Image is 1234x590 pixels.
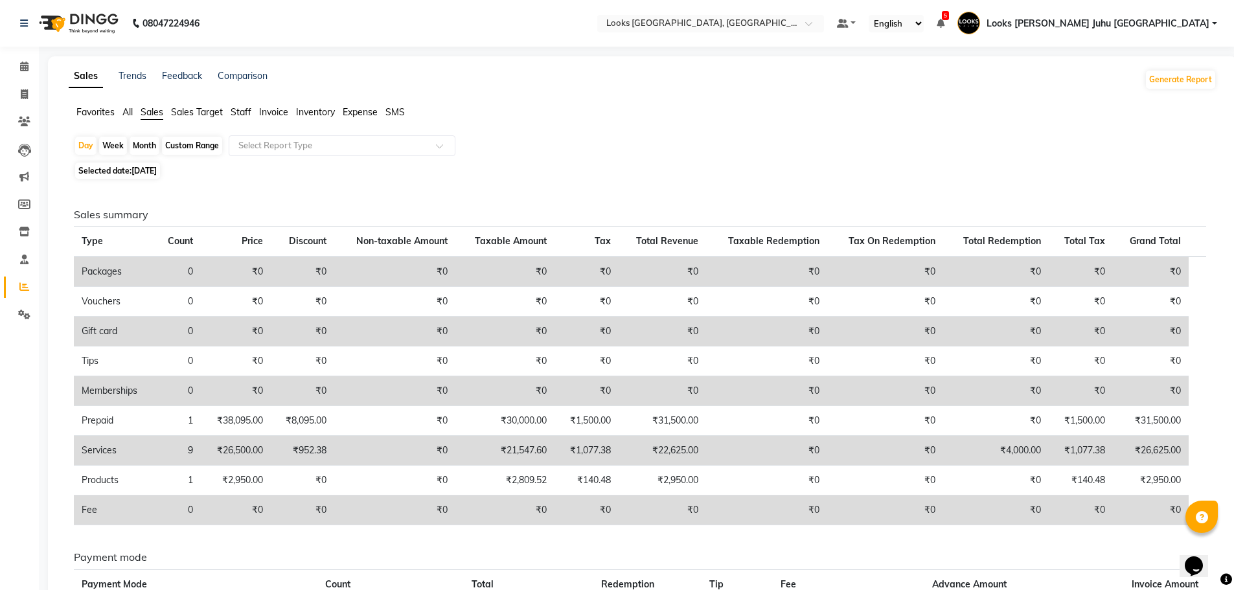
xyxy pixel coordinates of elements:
span: Redemption [601,578,654,590]
td: ₹0 [827,376,943,406]
td: ₹2,950.00 [619,466,707,495]
td: ₹0 [943,287,1049,317]
td: ₹0 [334,346,455,376]
td: 0 [155,346,201,376]
td: 1 [155,406,201,436]
td: ₹0 [455,287,554,317]
span: Tax On Redemption [849,235,935,247]
a: Feedback [162,70,202,82]
td: ₹1,500.00 [554,406,619,436]
td: ₹0 [201,346,271,376]
td: Gift card [74,317,155,346]
td: Services [74,436,155,466]
img: Looks JW Marriott Juhu Mumbai [957,12,980,34]
a: 5 [937,17,944,29]
td: ₹140.48 [1049,466,1113,495]
td: ₹2,809.52 [455,466,554,495]
td: Memberships [74,376,155,406]
td: ₹0 [619,256,707,287]
td: ₹0 [455,495,554,525]
span: Total [472,578,494,590]
td: ₹0 [827,287,943,317]
td: ₹26,625.00 [1113,436,1189,466]
td: ₹0 [334,495,455,525]
span: Price [242,235,263,247]
td: ₹1,077.38 [554,436,619,466]
td: ₹0 [827,346,943,376]
td: ₹0 [827,436,943,466]
span: Total Tax [1064,235,1105,247]
span: Favorites [76,106,115,118]
td: ₹0 [706,256,827,287]
td: ₹26,500.00 [201,436,271,466]
td: ₹0 [1049,376,1113,406]
span: Taxable Redemption [728,235,819,247]
span: Tip [709,578,724,590]
td: ₹0 [554,376,619,406]
td: ₹0 [706,287,827,317]
td: ₹0 [271,256,335,287]
span: Invoice [259,106,288,118]
td: ₹0 [1113,256,1189,287]
td: ₹0 [706,317,827,346]
td: ₹0 [201,317,271,346]
td: ₹0 [1049,256,1113,287]
button: Generate Report [1146,71,1215,89]
td: ₹0 [455,256,554,287]
td: ₹0 [827,406,943,436]
td: ₹0 [943,346,1049,376]
span: Total Revenue [636,235,698,247]
span: Discount [289,235,326,247]
td: ₹0 [554,317,619,346]
td: ₹0 [943,466,1049,495]
td: ₹0 [706,436,827,466]
img: logo [33,5,122,41]
td: ₹0 [334,436,455,466]
td: ₹22,625.00 [619,436,707,466]
td: ₹8,095.00 [271,406,335,436]
td: ₹0 [554,256,619,287]
td: 0 [155,256,201,287]
td: Products [74,466,155,495]
td: ₹0 [455,346,554,376]
td: ₹31,500.00 [1113,406,1189,436]
td: ₹1,077.38 [1049,436,1113,466]
span: Sales [141,106,163,118]
span: Taxable Amount [475,235,547,247]
td: ₹0 [554,346,619,376]
td: ₹2,950.00 [201,466,271,495]
td: ₹0 [619,376,707,406]
td: ₹0 [827,317,943,346]
td: ₹0 [943,406,1049,436]
td: ₹0 [271,287,335,317]
span: Inventory [296,106,335,118]
td: ₹0 [271,495,335,525]
td: ₹0 [271,466,335,495]
td: Prepaid [74,406,155,436]
td: Packages [74,256,155,287]
td: ₹0 [706,346,827,376]
td: ₹1,500.00 [1049,406,1113,436]
td: ₹0 [706,376,827,406]
span: Total Redemption [963,235,1041,247]
td: ₹0 [201,376,271,406]
span: Selected date: [75,163,160,179]
td: ₹0 [706,406,827,436]
td: ₹31,500.00 [619,406,707,436]
td: ₹0 [706,466,827,495]
td: ₹0 [943,317,1049,346]
td: ₹0 [271,346,335,376]
td: 1 [155,466,201,495]
span: 5 [942,11,949,20]
td: ₹0 [334,256,455,287]
td: ₹38,095.00 [201,406,271,436]
td: ₹0 [943,376,1049,406]
td: ₹0 [1113,495,1189,525]
td: ₹0 [201,256,271,287]
td: ₹0 [619,495,707,525]
td: Fee [74,495,155,525]
td: ₹0 [554,495,619,525]
span: Looks [PERSON_NAME] Juhu [GEOGRAPHIC_DATA] [987,17,1209,30]
td: ₹0 [1113,317,1189,346]
td: 0 [155,495,201,525]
